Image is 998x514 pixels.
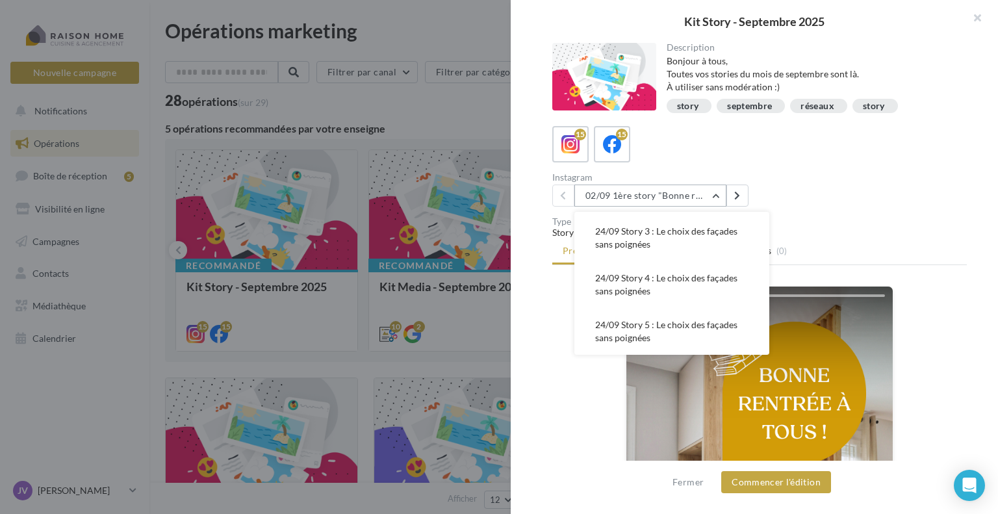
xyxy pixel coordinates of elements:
div: septembre [727,101,772,111]
div: story [677,101,699,111]
span: (0) [776,246,787,256]
div: réseaux [800,101,834,111]
div: Bonjour à tous, Toutes vos stories du mois de septembre sont là. À utiliser sans modération :) [667,55,957,94]
span: 24/09 Story 3 : Le choix des façades sans poignées [595,225,737,250]
span: 24/09 Story 5 : Le choix des façades sans poignées [595,319,737,343]
div: 15 [616,129,628,140]
div: Type [552,217,967,226]
button: Fermer [667,474,709,490]
div: Instagram [552,173,754,182]
button: 02/09 1ère story "Bonne rentrée" [574,185,726,207]
button: 24/09 Story 3 : Le choix des façades sans poignées [574,214,769,261]
button: 24/09 Story 5 : Le choix des façades sans poignées [574,308,769,355]
div: Story [552,226,967,239]
span: 24/09 Story 4 : Le choix des façades sans poignées [595,272,737,296]
div: Open Intercom Messenger [954,470,985,501]
div: Kit Story - Septembre 2025 [531,16,977,27]
div: 15 [574,129,586,140]
div: Description [667,43,957,52]
div: story [863,101,885,111]
button: Commencer l'édition [721,471,831,493]
button: 24/09 Story 4 : Le choix des façades sans poignées [574,261,769,308]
